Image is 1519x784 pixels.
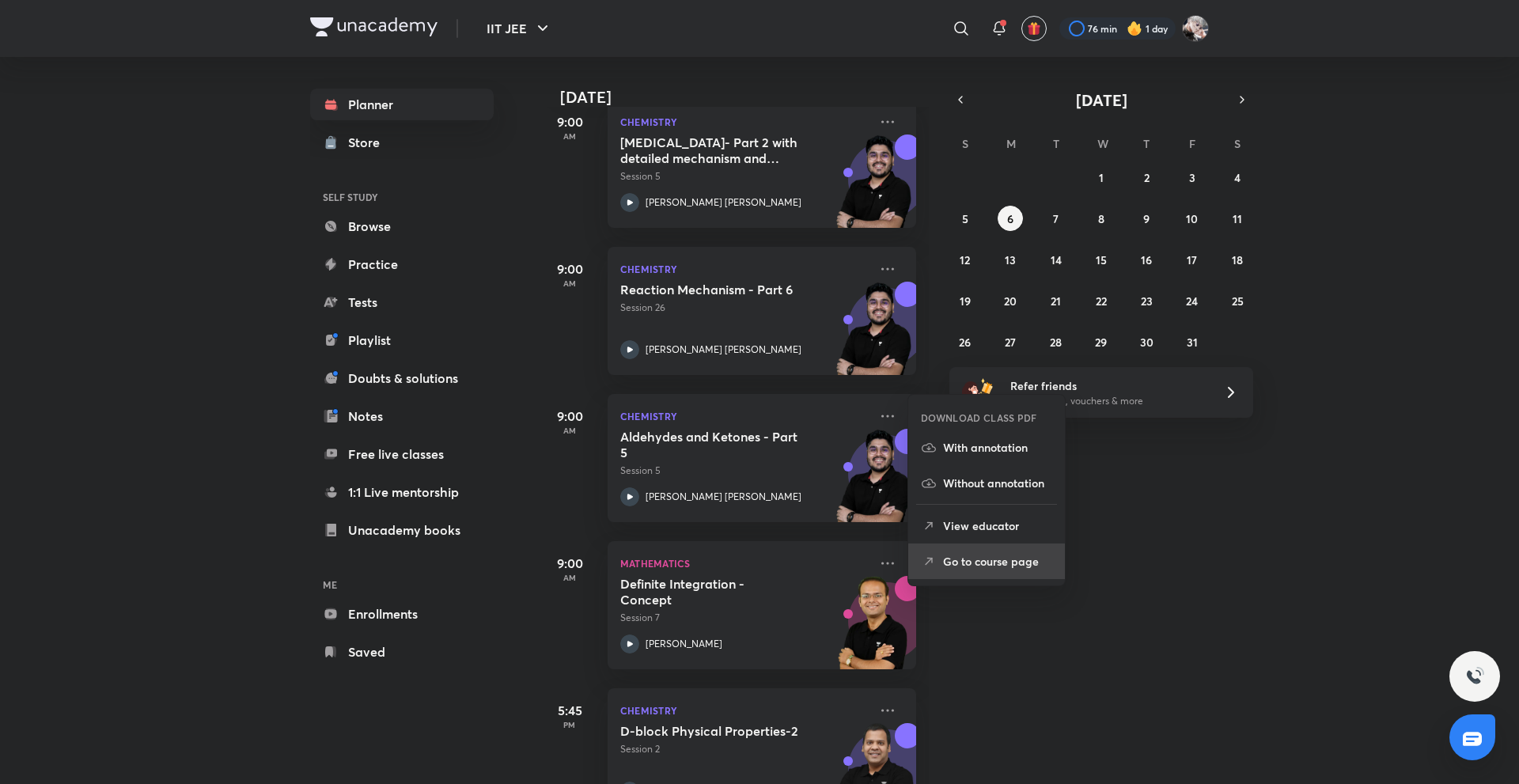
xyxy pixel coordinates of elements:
[1044,247,1069,272] button: October 14, 2025
[310,248,494,280] a: Practice
[1089,165,1114,190] button: October 1, 2025
[953,288,978,313] button: October 19, 2025
[1140,335,1153,350] abbr: October 30, 2025
[560,88,932,107] h4: [DATE]
[310,17,438,36] img: Company Logo
[1099,170,1104,185] abbr: October 1, 2025
[538,131,601,141] p: AM
[960,252,970,267] abbr: October 12, 2025
[1098,211,1104,226] abbr: October 8, 2025
[310,17,438,40] a: Company Logo
[829,282,916,391] img: unacademy
[646,343,801,357] p: [PERSON_NAME] [PERSON_NAME]
[310,184,494,210] h6: SELF STUDY
[1097,136,1108,151] abbr: Wednesday
[1050,335,1062,350] abbr: October 28, 2025
[953,247,978,272] button: October 12, 2025
[1180,165,1205,190] button: October 3, 2025
[1051,294,1061,309] abbr: October 21, 2025
[620,554,869,573] p: Mathematics
[1233,211,1242,226] abbr: October 11, 2025
[953,329,978,354] button: October 26, 2025
[620,112,869,131] p: Chemistry
[646,490,801,504] p: [PERSON_NAME] [PERSON_NAME]
[1134,206,1159,231] button: October 9, 2025
[620,464,869,478] p: Session 5
[1089,288,1114,313] button: October 22, 2025
[943,439,1052,456] p: With annotation
[310,598,494,630] a: Enrollments
[1225,165,1250,190] button: October 4, 2025
[538,573,601,582] p: AM
[998,206,1023,231] button: October 6, 2025
[620,407,869,426] p: Chemistry
[943,553,1052,570] p: Go to course page
[1234,136,1241,151] abbr: Saturday
[1089,329,1114,354] button: October 29, 2025
[1143,211,1150,226] abbr: October 9, 2025
[310,127,494,158] a: Store
[538,278,601,288] p: AM
[921,411,1037,425] h6: DOWNLOAD CLASS PDF
[538,701,601,720] h5: 5:45
[620,576,817,608] h5: Definite Integration - Concept
[1004,294,1017,309] abbr: October 20, 2025
[1095,335,1107,350] abbr: October 29, 2025
[620,169,869,184] p: Session 5
[998,288,1023,313] button: October 20, 2025
[998,247,1023,272] button: October 13, 2025
[310,89,494,120] a: Planner
[1134,329,1159,354] button: October 30, 2025
[1143,136,1150,151] abbr: Thursday
[620,611,869,625] p: Session 7
[477,13,562,44] button: IIT JEE
[972,89,1231,111] button: [DATE]
[959,335,971,350] abbr: October 26, 2025
[1010,394,1205,408] p: Win a laptop, vouchers & more
[310,324,494,356] a: Playlist
[1096,252,1107,267] abbr: October 15, 2025
[620,429,817,460] h5: Aldehydes and Ketones - Part 5
[1089,206,1114,231] button: October 8, 2025
[1134,288,1159,313] button: October 23, 2025
[1051,252,1062,267] abbr: October 14, 2025
[310,476,494,508] a: 1:1 Live mentorship
[962,211,968,226] abbr: October 5, 2025
[1141,294,1153,309] abbr: October 23, 2025
[310,636,494,668] a: Saved
[998,329,1023,354] button: October 27, 2025
[1225,247,1250,272] button: October 18, 2025
[943,517,1052,534] p: View educator
[1134,165,1159,190] button: October 2, 2025
[646,195,801,210] p: [PERSON_NAME] [PERSON_NAME]
[1044,206,1069,231] button: October 7, 2025
[538,426,601,435] p: AM
[1189,170,1195,185] abbr: October 3, 2025
[829,134,916,244] img: unacademy
[1127,21,1142,36] img: streak
[1180,247,1205,272] button: October 17, 2025
[310,362,494,394] a: Doubts & solutions
[538,554,601,573] h5: 9:00
[1010,377,1205,394] h6: Refer friends
[1225,206,1250,231] button: October 11, 2025
[1144,170,1150,185] abbr: October 2, 2025
[960,294,971,309] abbr: October 19, 2025
[646,637,722,651] p: [PERSON_NAME]
[620,301,869,315] p: Session 26
[538,720,601,729] p: PM
[1186,211,1198,226] abbr: October 10, 2025
[1044,288,1069,313] button: October 21, 2025
[620,723,817,739] h5: D-block Physical Properties-2
[310,286,494,318] a: Tests
[1044,329,1069,354] button: October 28, 2025
[1465,667,1484,686] img: ttu
[310,210,494,242] a: Browse
[1005,252,1016,267] abbr: October 13, 2025
[348,133,389,152] div: Store
[538,112,601,131] h5: 9:00
[1180,329,1205,354] button: October 31, 2025
[1225,288,1250,313] button: October 25, 2025
[310,571,494,598] h6: ME
[1232,294,1244,309] abbr: October 25, 2025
